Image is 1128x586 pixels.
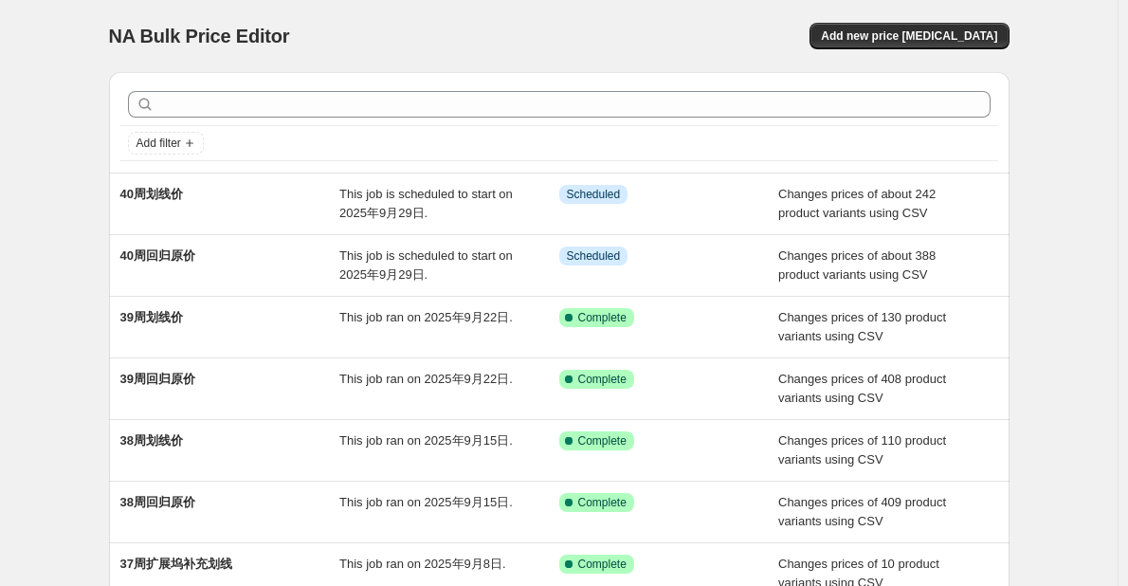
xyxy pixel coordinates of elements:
[120,433,183,448] span: 38周划线价
[778,248,936,282] span: Changes prices of about 388 product variants using CSV
[567,187,621,202] span: Scheduled
[120,248,195,263] span: 40周回归原价
[339,433,513,448] span: This job ran on 2025年9月15日.
[821,28,997,44] span: Add new price [MEDICAL_DATA]
[778,433,946,467] span: Changes prices of 110 product variants using CSV
[120,557,232,571] span: 37周扩展坞补充划线
[778,310,946,343] span: Changes prices of 130 product variants using CSV
[339,557,506,571] span: This job ran on 2025年9月8日.
[109,26,290,46] span: NA Bulk Price Editor
[778,372,946,405] span: Changes prices of 408 product variants using CSV
[136,136,181,151] span: Add filter
[339,310,513,324] span: This job ran on 2025年9月22日.
[810,23,1009,49] button: Add new price [MEDICAL_DATA]
[578,372,627,387] span: Complete
[120,310,183,324] span: 39周划线价
[567,248,621,264] span: Scheduled
[578,557,627,572] span: Complete
[578,433,627,449] span: Complete
[339,187,513,220] span: This job is scheduled to start on 2025年9月29日.
[778,495,946,528] span: Changes prices of 409 product variants using CSV
[578,495,627,510] span: Complete
[120,372,195,386] span: 39周回归原价
[128,132,204,155] button: Add filter
[578,310,627,325] span: Complete
[778,187,936,220] span: Changes prices of about 242 product variants using CSV
[120,495,195,509] span: 38周回归原价
[339,495,513,509] span: This job ran on 2025年9月15日.
[339,372,513,386] span: This job ran on 2025年9月22日.
[120,187,183,201] span: 40周划线价
[339,248,513,282] span: This job is scheduled to start on 2025年9月29日.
